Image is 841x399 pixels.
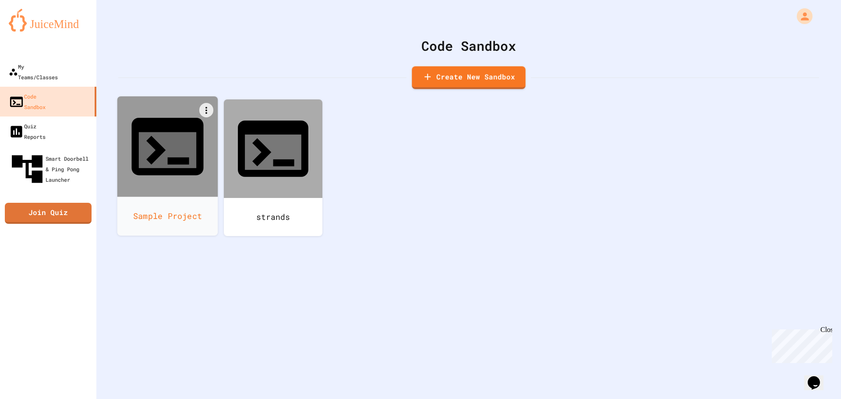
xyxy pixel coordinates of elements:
div: Quiz Reports [9,121,46,142]
div: strands [224,198,322,236]
div: My Account [788,6,815,26]
div: Code Sandbox [118,36,819,56]
a: strands [224,99,322,236]
img: logo-orange.svg [9,9,88,32]
div: Sample Project [117,197,218,236]
a: Join Quiz [5,203,92,224]
div: Code Sandbox [9,91,46,112]
div: Smart Doorbell & Ping Pong Launcher [9,151,93,187]
div: Chat with us now!Close [4,4,60,56]
iframe: chat widget [768,326,832,363]
a: Sample Project [117,96,218,236]
div: My Teams/Classes [9,61,58,82]
iframe: chat widget [804,364,832,390]
a: Create New Sandbox [412,66,525,89]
